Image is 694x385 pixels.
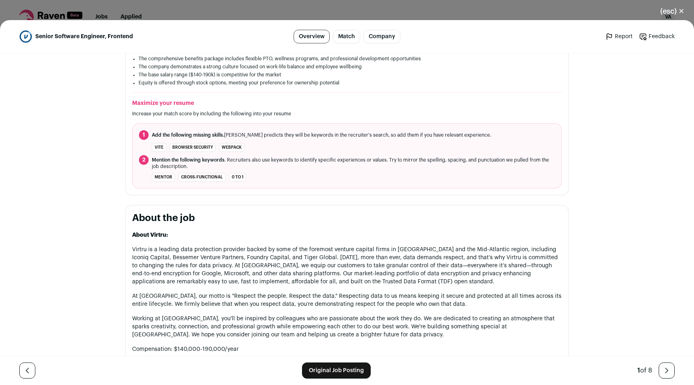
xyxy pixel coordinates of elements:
a: Company [363,30,400,43]
button: Close modal [651,2,694,20]
a: Feedback [639,33,675,41]
img: 913b86cd6f895b06c3c54479cc6935d165c54bbffc9f4a50be0f668728d93139.png [20,31,32,43]
li: mentor [152,173,175,182]
li: The base salary range ($140-190k) is competitive for the market [139,72,555,78]
li: 0 to 1 [229,173,246,182]
span: 2 [139,155,149,165]
li: The company demonstrates a strong culture focused on work-life balance and employee wellbeing [139,63,555,70]
li: Equity is offered through stock options, meeting your preference for ownership potential [139,80,555,86]
p: Compensation: $140,000-190,000/year [132,345,562,353]
li: Vite [152,143,166,152]
div: of 8 [637,366,652,375]
li: Webpack [219,143,245,152]
p: Working at [GEOGRAPHIC_DATA], you'll be inspired by colleagues who are passionate about the work ... [132,315,562,339]
li: The comprehensive benefits package includes flexible PTO, wellness programs, and professional dev... [139,55,555,62]
a: Match [333,30,360,43]
a: Original Job Posting [302,362,371,379]
span: [PERSON_NAME] predicts they will be keywords in the recruiter's search, so add them if you have r... [152,132,491,138]
span: Mention the following keywords [152,158,225,162]
span: . Recruiters also use keywords to identify specific experiences or values. Try to mirror the spel... [152,157,555,170]
li: Browser security [169,143,216,152]
h2: About the job [132,212,562,225]
a: Report [605,33,633,41]
span: 1 [139,130,149,140]
p: Virtru is a leading data protection provider backed by some of the foremost venture capital firms... [132,246,562,286]
a: Overview [294,30,330,43]
h2: Maximize your resume [132,99,562,107]
strong: About Virtru: [132,232,168,238]
p: At [GEOGRAPHIC_DATA], our motto is "Respect the people. Respect the data." Respecting data to us ... [132,292,562,308]
p: Increase your match score by including the following into your resume [132,111,562,117]
span: Add the following missing skills. [152,133,224,137]
li: cross-functional [178,173,226,182]
span: 1 [637,367,640,374]
span: Senior Software Engineer, Frontend [35,33,133,41]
